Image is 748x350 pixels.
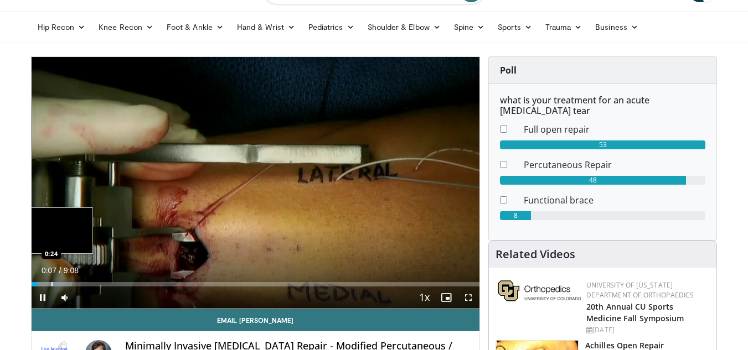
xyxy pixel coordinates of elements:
img: 355603a8-37da-49b6-856f-e00d7e9307d3.png.150x105_q85_autocrop_double_scale_upscale_version-0.2.png [498,280,581,301]
video-js: Video Player [32,57,480,309]
dd: Functional brace [515,194,714,207]
button: Enable picture-in-picture mode [435,286,457,309]
button: Pause [32,286,54,309]
span: 0:07 [42,266,56,275]
a: Foot & Ankle [160,16,230,38]
a: Hand & Wrist [230,16,302,38]
button: Mute [54,286,76,309]
dd: Percutaneous Repair [515,158,714,171]
a: Hip Recon [31,16,92,38]
a: Pediatrics [302,16,361,38]
strong: Poll [500,64,517,76]
div: [DATE] [586,325,708,335]
button: Fullscreen [457,286,479,309]
a: Email [PERSON_NAME] [32,309,480,331]
a: Sports [491,16,539,38]
span: 9:08 [64,266,79,275]
a: Business [589,16,645,38]
dd: Full open repair [515,123,714,136]
h6: what is your treatment for an acute [MEDICAL_DATA] tear [500,95,705,116]
a: Spine [447,16,491,38]
div: 8 [500,211,531,220]
div: 53 [500,140,705,149]
img: image.jpeg [10,207,93,254]
a: University of [US_STATE] Department of Orthopaedics [586,280,694,300]
a: Trauma [539,16,589,38]
a: 20th Annual CU Sports Medicine Fall Symposium [586,301,684,323]
div: Progress Bar [32,282,480,286]
span: / [59,266,61,275]
button: Playback Rate [413,286,435,309]
h4: Related Videos [496,248,575,261]
div: 48 [500,176,686,185]
a: Shoulder & Elbow [361,16,447,38]
a: Knee Recon [92,16,160,38]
